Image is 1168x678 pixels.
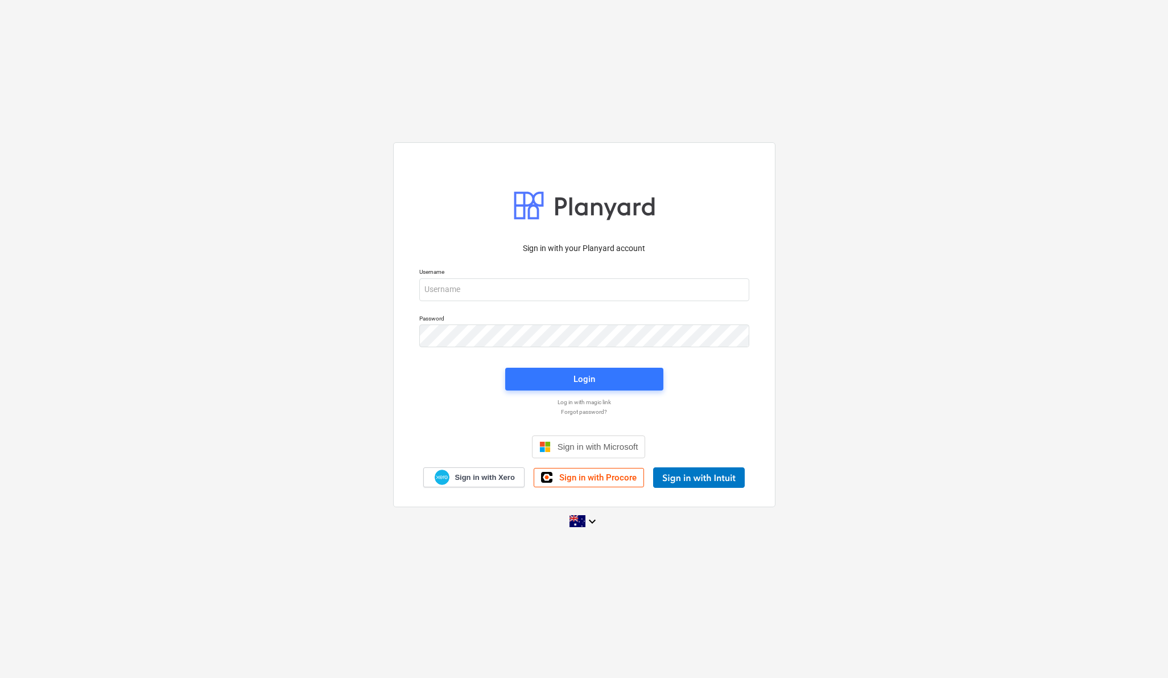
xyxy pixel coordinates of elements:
a: Forgot password? [414,408,755,416]
a: Log in with magic link [414,398,755,406]
span: Sign in with Xero [455,472,514,483]
p: Username [419,268,749,278]
span: Sign in with Procore [559,472,637,483]
p: Sign in with your Planyard account [419,243,749,254]
div: Login [573,372,595,387]
p: Password [419,315,749,324]
a: Sign in with Xero [423,467,525,487]
img: Xero logo [435,470,449,485]
img: Microsoft logo [539,441,551,453]
input: Username [419,278,749,301]
button: Login [505,368,663,391]
a: Sign in with Procore [534,468,644,487]
i: keyboard_arrow_down [585,515,599,528]
span: Sign in with Microsoft [558,442,638,451]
